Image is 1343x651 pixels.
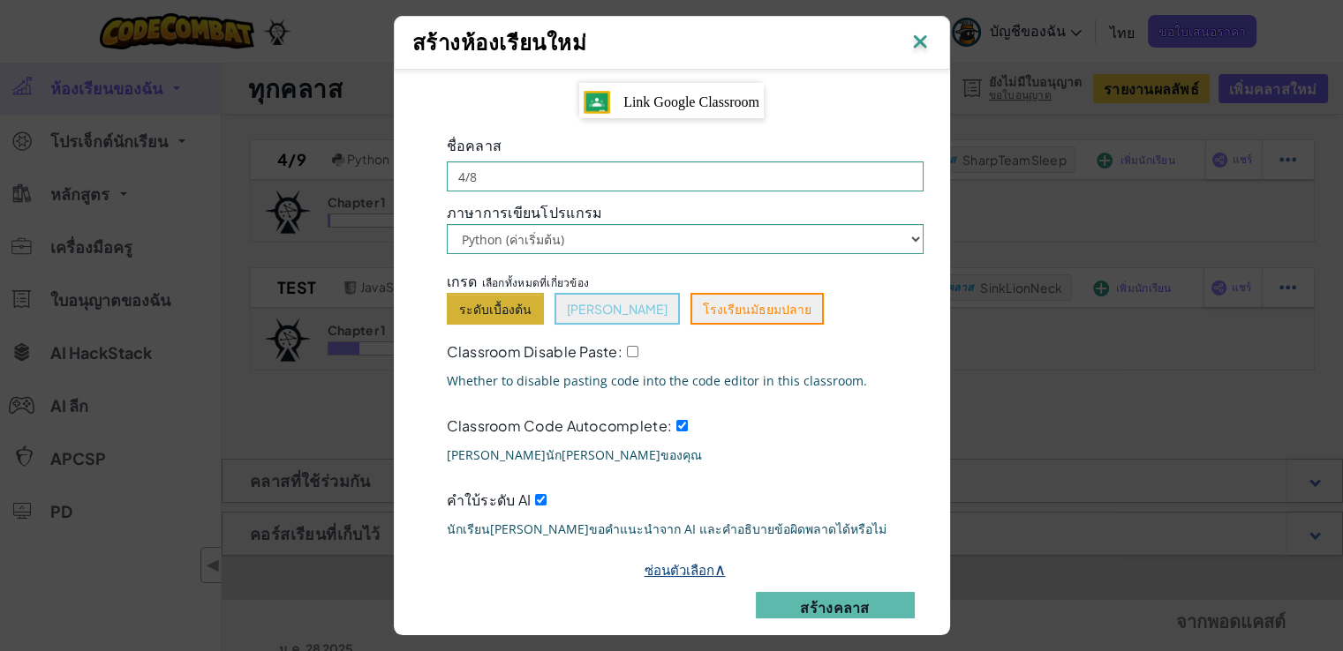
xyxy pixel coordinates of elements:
[756,592,915,623] button: สร้างคลาส
[645,561,726,579] a: ซ่อนตัวเลือก
[555,293,680,325] button: [PERSON_NAME]
[447,293,544,325] button: ระดับเบื้องต้น
[447,136,502,154] span: ชื่อคลาส
[447,272,478,290] span: เกรด
[412,26,587,60] span: สร้างห้องเรียนใหม่
[623,94,759,109] span: Link Google Classroom
[584,91,610,114] img: IconGoogleClassroom.svg
[447,446,924,464] span: [PERSON_NAME]นัก[PERSON_NAME]ของคุณ
[447,342,622,361] span: Classroom Disable Paste:
[909,30,932,56] img: IconClose.svg
[714,558,726,580] span: ∧
[447,520,924,538] span: นักเรียน[PERSON_NAME]ขอคำแนะนำจาก AI และคำอธิบายข้อผิดพลาดได้หรือไม่
[447,490,532,509] span: คำใบ้ระดับ AI
[447,205,603,220] span: ภาษาการเขียนโปรแกรม
[447,372,924,390] span: Whether to disable pasting code into the code editor in this classroom.
[690,293,824,325] button: โรงเรียนมัธยมปลาย
[447,416,673,435] span: Classroom Code Autocomplete:
[482,274,590,291] span: เลือกทั้งหมดที่เกี่ยวข้อง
